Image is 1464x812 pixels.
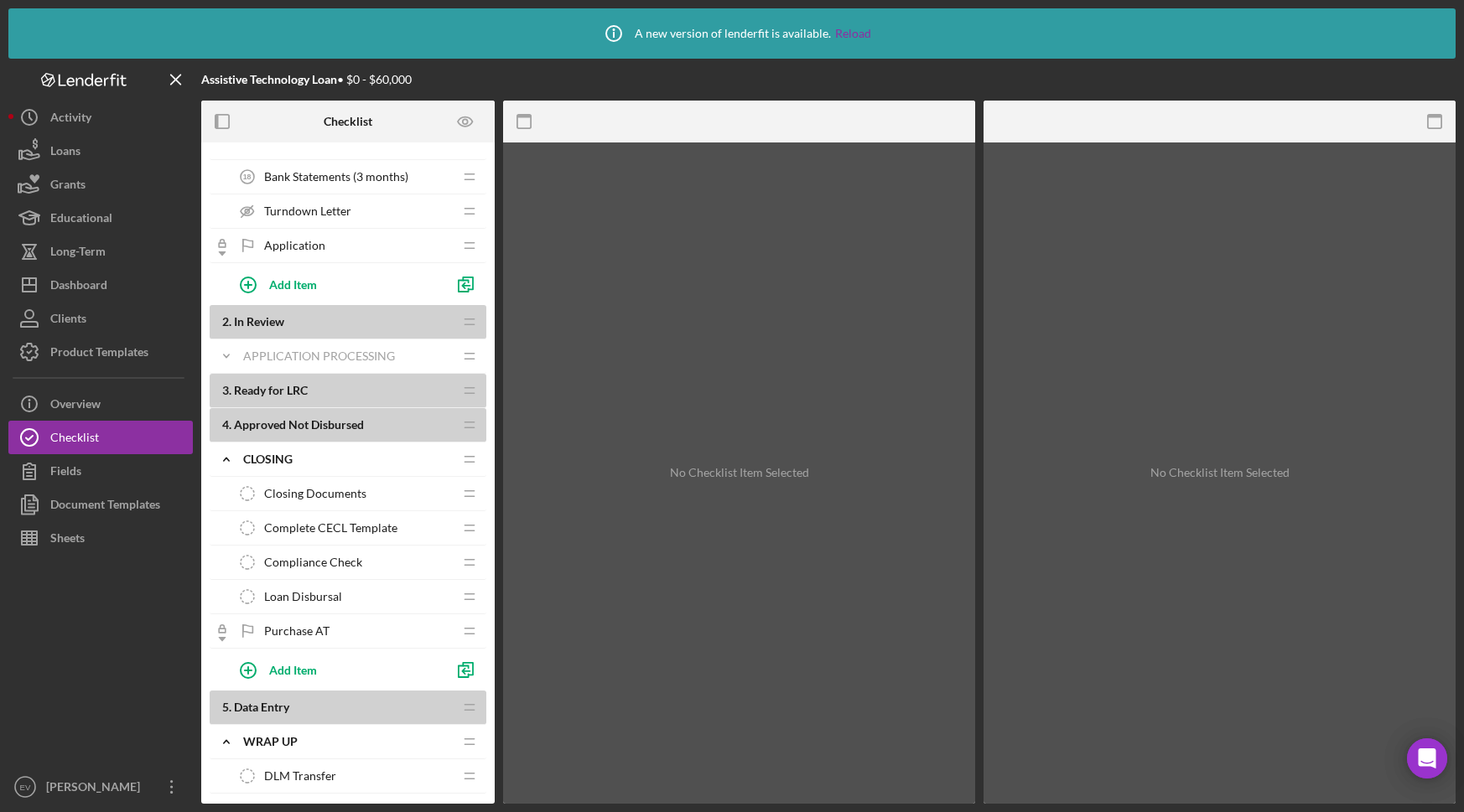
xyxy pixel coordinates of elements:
div: No Checklist Item Selected [670,466,809,479]
div: No Checklist Item Selected [1150,466,1290,479]
span: Turndown Letter [264,204,351,218]
div: Application Processing [243,349,453,363]
div: Activity [50,101,91,138]
div: Dashboard [50,268,107,306]
span: In Review [234,314,284,328]
div: Educational [50,201,112,239]
span: Loan Disbursal [264,590,342,603]
button: Long-Term [8,235,193,268]
button: Loans [8,134,193,168]
span: 5 . [222,700,231,714]
div: Fields [50,454,81,492]
button: EV[PERSON_NAME] [8,770,193,804]
button: Grants [8,168,193,201]
text: EV [20,783,31,792]
div: • $0 - $60,000 [201,73,412,86]
button: Dashboard [8,268,193,302]
div: Sheets [50,521,85,559]
div: [PERSON_NAME] [42,770,151,808]
div: Wrap up [243,735,453,748]
button: Fields [8,454,193,488]
div: Open Intercom Messenger [1407,738,1447,778]
button: Document Templates [8,488,193,521]
div: Add Item [269,654,317,685]
button: Preview as [447,103,485,141]
a: Reload [835,27,871,40]
button: Checklist [8,421,193,454]
button: Educational [8,201,193,235]
button: Add Item [226,267,444,301]
div: Closing [243,453,453,466]
span: Application [264,239,325,252]
div: Product Templates [50,335,148,373]
div: Loans [50,134,80,172]
span: Closing Documents [264,487,366,500]
div: Clients [50,302,86,339]
div: Overview [50,387,101,425]
div: Add Item [269,268,317,300]
span: DLM Transfer [264,769,336,783]
div: Grants [50,168,86,205]
button: Activity [8,101,193,134]
span: Ready for LRC [234,383,308,397]
span: 2 . [222,314,231,328]
span: Compliance Check [264,556,362,569]
span: Purchase AT [264,624,330,638]
div: Checklist [50,421,99,458]
div: Document Templates [50,488,160,525]
button: Overview [8,387,193,421]
b: Assistive Technology Loan [201,72,337,86]
button: Add Item [226,653,444,686]
tspan: 18 [243,173,252,181]
button: Clients [8,302,193,335]
span: Data Entry [234,700,289,714]
span: 4 . [222,417,231,432]
button: Product Templates [8,335,193,369]
div: Long-Term [50,235,106,272]
span: Bank Statements (3 months) [264,170,408,184]
button: Sheets [8,521,193,555]
b: Checklist [324,115,372,128]
span: 3 . [222,383,231,397]
span: Complete CECL Template [264,521,397,535]
div: A new version of lenderfit is available. [593,13,871,54]
span: Approved Not Disbursed [234,417,364,432]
